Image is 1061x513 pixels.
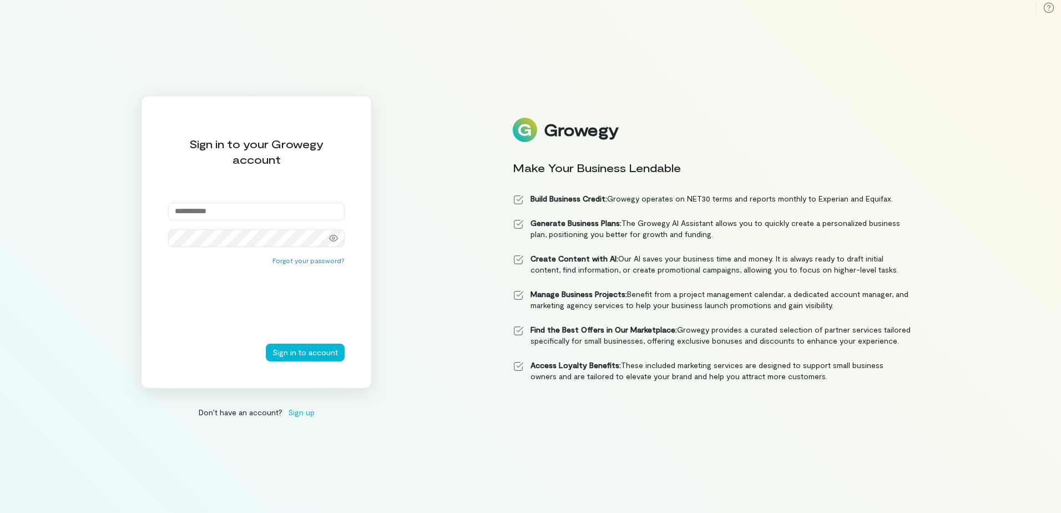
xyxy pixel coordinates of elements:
div: Don’t have an account? [141,406,372,418]
li: The Growegy AI Assistant allows you to quickly create a personalized business plan, positioning y... [513,218,911,240]
strong: Generate Business Plans: [530,218,622,228]
li: Growegy operates on NET30 terms and reports monthly to Experian and Equifax. [513,193,911,204]
strong: Build Business Credit: [530,194,607,203]
div: Sign in to your Growegy account [168,136,345,167]
div: Growegy [544,120,618,139]
strong: Access Loyalty Benefits: [530,360,621,370]
strong: Create Content with AI: [530,254,618,263]
li: Growegy provides a curated selection of partner services tailored specifically for small business... [513,324,911,346]
button: Forgot your password? [272,256,345,265]
div: Make Your Business Lendable [513,160,911,175]
strong: Find the Best Offers in Our Marketplace: [530,325,677,334]
li: Our AI saves your business time and money. It is always ready to draft initial content, find info... [513,253,911,275]
span: Sign up [288,406,315,418]
li: Benefit from a project management calendar, a dedicated account manager, and marketing agency ser... [513,289,911,311]
strong: Manage Business Projects: [530,289,627,299]
button: Sign in to account [266,344,345,361]
li: These included marketing services are designed to support small business owners and are tailored ... [513,360,911,382]
img: Logo [513,118,537,142]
